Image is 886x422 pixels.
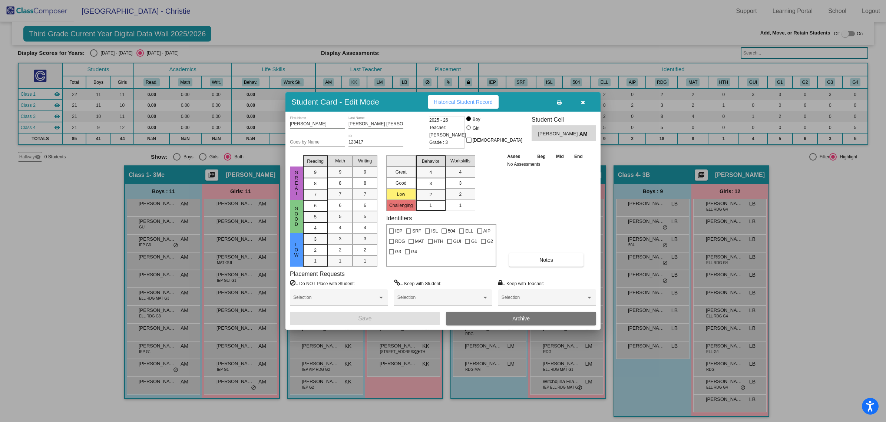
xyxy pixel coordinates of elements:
[364,169,366,175] span: 9
[394,280,442,287] label: = Keep with Student:
[429,191,432,198] span: 2
[459,191,462,198] span: 2
[429,116,448,124] span: 2025 - 26
[314,225,317,231] span: 4
[364,258,366,264] span: 1
[395,227,402,235] span: IEP
[538,130,579,138] span: [PERSON_NAME] [PERSON_NAME]
[339,180,341,187] span: 8
[364,191,366,198] span: 7
[412,227,421,235] span: SRF
[358,315,371,322] span: Save
[293,206,300,227] span: Good
[422,158,439,165] span: Behavior
[429,202,432,209] span: 1
[335,158,345,164] span: Math
[348,140,403,145] input: Enter ID
[450,158,470,164] span: Workskills
[395,237,405,246] span: RDG
[339,202,341,209] span: 6
[314,191,317,198] span: 7
[434,99,493,105] span: Historical Student Record
[411,247,417,256] span: G4
[339,224,341,231] span: 4
[339,247,341,253] span: 2
[429,124,466,139] span: Teacher: [PERSON_NAME]
[339,258,341,264] span: 1
[314,169,317,176] span: 9
[465,227,473,235] span: ELL
[415,237,424,246] span: MAT
[290,312,440,325] button: Save
[532,152,551,161] th: Beg
[395,247,401,256] span: G3
[505,152,532,161] th: Asses
[446,312,596,325] button: Archive
[364,213,366,220] span: 5
[314,236,317,243] span: 3
[364,235,366,242] span: 3
[339,213,341,220] span: 5
[483,227,490,235] span: AIP
[293,170,300,196] span: Great
[505,161,588,168] td: No Assessments
[314,180,317,187] span: 8
[364,224,366,231] span: 4
[428,95,499,109] button: Historical Student Record
[569,152,588,161] th: End
[429,169,432,176] span: 4
[551,152,569,161] th: Mid
[314,202,317,209] span: 6
[339,235,341,242] span: 3
[314,214,317,220] span: 5
[472,125,480,132] div: Girl
[290,280,355,287] label: = Do NOT Place with Student:
[386,215,412,222] label: Identifiers
[429,139,448,146] span: Grade : 3
[472,116,480,123] div: Boy
[498,280,544,287] label: = Keep with Teacher:
[448,227,455,235] span: 504
[532,116,596,123] h3: Student Cell
[539,257,553,263] span: Notes
[291,97,379,106] h3: Student Card - Edit Mode
[429,180,432,187] span: 3
[473,136,522,145] span: [DEMOGRAPHIC_DATA]
[459,202,462,209] span: 1
[293,242,300,258] span: Low
[453,237,461,246] span: GUI
[314,258,317,264] span: 1
[290,270,345,277] label: Placement Requests
[364,202,366,209] span: 6
[358,158,372,164] span: Writing
[314,247,317,254] span: 2
[339,191,341,198] span: 7
[431,227,438,235] span: ISL
[290,140,345,145] input: goes by name
[364,180,366,187] span: 8
[471,237,477,246] span: G1
[364,247,366,253] span: 2
[579,130,590,138] span: AM
[487,237,493,246] span: G2
[459,169,462,175] span: 4
[512,316,530,322] span: Archive
[434,237,443,246] span: HTH
[459,180,462,187] span: 3
[307,158,324,165] span: Reading
[509,253,583,267] button: Notes
[339,169,341,175] span: 9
